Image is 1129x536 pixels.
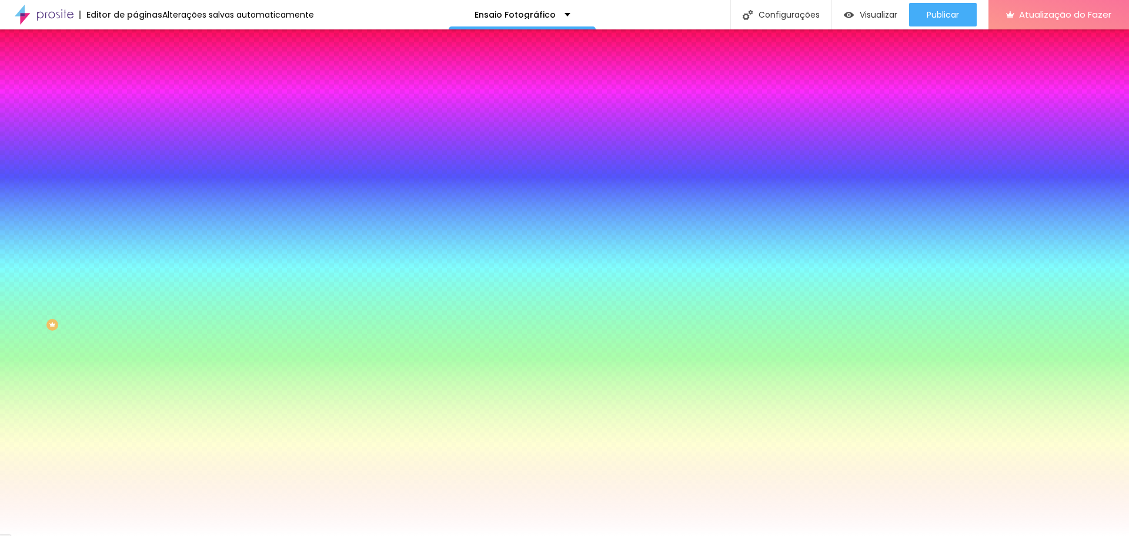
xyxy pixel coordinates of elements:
font: Visualizar [860,9,897,21]
img: Ícone [743,10,753,20]
button: Publicar [909,3,977,26]
font: Configurações [759,9,820,21]
button: Visualizar [832,3,909,26]
font: Publicar [927,9,959,21]
font: Ensaio Fotográfico [475,9,556,21]
font: Editor de páginas [86,9,162,21]
img: view-1.svg [844,10,854,20]
font: Alterações salvas automaticamente [162,9,314,21]
font: Atualização do Fazer [1019,8,1111,21]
